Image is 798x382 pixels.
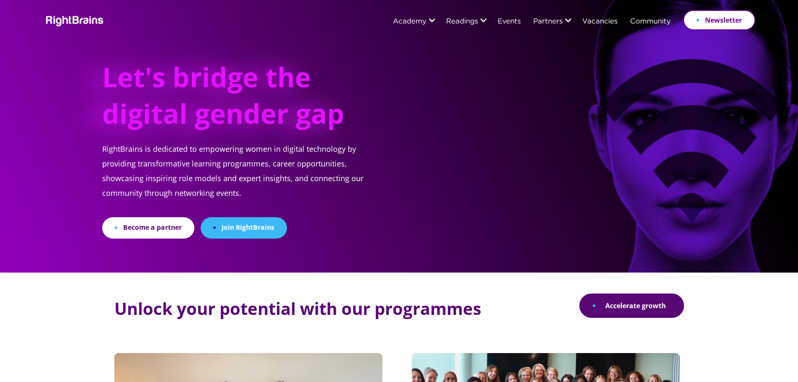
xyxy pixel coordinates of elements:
h2: Unlock your potential with our programmes [114,299,481,318]
a: Academy [393,18,426,26]
a: Become a partner [102,217,194,239]
a: Events [498,18,521,26]
img: Rightbrains [43,14,104,26]
a: Vacancies [582,18,617,26]
a: Accelerate growth [579,294,684,318]
a: Community [630,18,671,26]
a: Readings [446,18,478,26]
a: Newsletter [683,10,755,30]
a: Partners [533,18,563,26]
h1: Let's bridge the digital gender gap [102,59,353,142]
p: RightBrains is dedicated to empowering women in digital technology by providing transformative le... [102,142,384,217]
a: Join RightBrains [201,217,287,239]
